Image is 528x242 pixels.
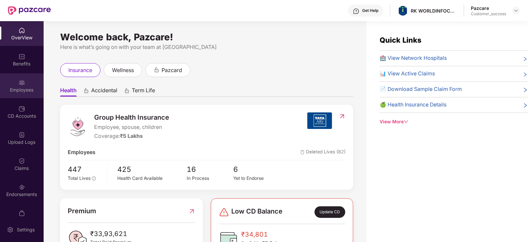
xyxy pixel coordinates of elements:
[380,70,435,78] span: 📊 View Active Claims
[68,117,88,137] img: logo
[68,206,96,216] span: Premium
[60,87,77,97] span: Health
[124,88,130,94] div: animation
[83,88,89,94] div: animation
[92,177,96,181] span: info-circle
[523,87,528,94] span: right
[19,27,25,34] img: svg+xml;base64,PHN2ZyBpZD0iSG9tZSIgeG1sbnM9Imh0dHA6Ly93d3cudzMub3JnLzIwMDAvc3ZnIiB3aWR0aD0iMjAiIG...
[94,123,169,132] span: Employee, spouse, children
[19,79,25,86] img: svg+xml;base64,PHN2ZyBpZD0iRW1wbG95ZWVzIiB4bWxucz0iaHR0cDovL3d3dy53My5vcmcvMjAwMC9zdmciIHdpZHRoPS...
[94,112,169,123] span: Group Health Insurance
[68,66,92,74] span: insurance
[94,132,169,141] div: Coverage:
[380,36,421,44] span: Quick Links
[19,184,25,190] img: svg+xml;base64,PHN2ZyBpZD0iRW5kb3JzZW1lbnRzIiB4bWxucz0iaHR0cDovL3d3dy53My5vcmcvMjAwMC9zdmciIHdpZH...
[471,11,506,17] div: Customer_success
[117,164,187,175] span: 425
[19,210,25,217] img: svg+xml;base64,PHN2ZyBpZD0iTXlfT3JkZXJzIiBkYXRhLW5hbWU9Ik15IE9yZGVycyIgeG1sbnM9Imh0dHA6Ly93d3cudz...
[398,6,408,16] img: whatsapp%20image%202024-01-05%20at%2011.24.52%20am.jpeg
[380,54,447,62] span: 🏥 View Network Hospitals
[154,67,160,73] div: animation
[19,158,25,164] img: svg+xml;base64,PHN2ZyBpZD0iQ2xhaW0iIHhtbG5zPSJodHRwOi8vd3d3LnczLm9yZy8yMDAwL3N2ZyIgd2lkdGg9IjIwIi...
[300,148,346,157] span: Deleted Lives (82)
[353,8,359,15] img: svg+xml;base64,PHN2ZyBpZD0iSGVscC0zMngzMiIgeG1sbnM9Imh0dHA6Ly93d3cudzMub3JnLzIwMDAvc3ZnIiB3aWR0aD...
[362,8,378,13] div: Get Help
[68,148,95,157] span: Employees
[513,8,519,13] img: svg+xml;base64,PHN2ZyBpZD0iRHJvcGRvd24tMzJ4MzIiIHhtbG5zPSJodHRwOi8vd3d3LnczLm9yZy8yMDAwL3N2ZyIgd2...
[187,175,233,182] div: In Process
[300,150,305,154] img: deleteIcon
[471,5,506,11] div: Pazcare
[15,226,37,233] div: Settings
[404,119,408,124] span: down
[231,206,283,218] span: Low CD Balance
[219,207,229,218] img: svg+xml;base64,PHN2ZyBpZD0iRGFuZ2VyLTMyeDMyIiB4bWxucz0iaHR0cDovL3d3dy53My5vcmcvMjAwMC9zdmciIHdpZH...
[162,66,182,74] span: pazcard
[411,8,457,14] div: RK WORLDINFOCOM PRIVATE LIMITED
[523,71,528,78] span: right
[380,85,462,94] span: 📄 Download Sample Claim Form
[91,87,117,97] span: Accidental
[523,102,528,109] span: right
[117,175,187,182] div: Health Card Available
[380,101,446,109] span: 🍏 Health Insurance Details
[68,176,91,181] span: Total Lives
[120,133,143,139] span: ₹5 Lakhs
[233,164,280,175] span: 6
[307,112,332,129] img: insurerIcon
[315,206,345,218] div: Update CD
[68,164,102,175] span: 447
[339,113,346,120] img: RedirectIcon
[187,164,233,175] span: 16
[19,53,25,60] img: svg+xml;base64,PHN2ZyBpZD0iQmVuZWZpdHMiIHhtbG5zPSJodHRwOi8vd3d3LnczLm9yZy8yMDAwL3N2ZyIgd2lkdGg9Ij...
[90,229,132,239] span: ₹33,93,621
[60,43,353,51] div: Here is what’s going on with your team at [GEOGRAPHIC_DATA]
[60,34,353,40] div: Welcome back, Pazcare!
[233,175,280,182] div: Yet to Endorse
[112,66,134,74] span: wellness
[523,56,528,62] span: right
[19,105,25,112] img: svg+xml;base64,PHN2ZyBpZD0iQ0RfQWNjb3VudHMiIGRhdGEtbmFtZT0iQ0QgQWNjb3VudHMiIHhtbG5zPSJodHRwOi8vd3...
[188,206,195,216] img: RedirectIcon
[8,6,51,15] img: New Pazcare Logo
[241,229,287,240] span: ₹34,801
[132,87,155,97] span: Term Life
[19,132,25,138] img: svg+xml;base64,PHN2ZyBpZD0iVXBsb2FkX0xvZ3MiIGRhdGEtbmFtZT0iVXBsb2FkIExvZ3MiIHhtbG5zPSJodHRwOi8vd3...
[7,226,14,233] img: svg+xml;base64,PHN2ZyBpZD0iU2V0dGluZy0yMHgyMCIgeG1sbnM9Imh0dHA6Ly93d3cudzMub3JnLzIwMDAvc3ZnIiB3aW...
[380,118,528,126] div: View More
